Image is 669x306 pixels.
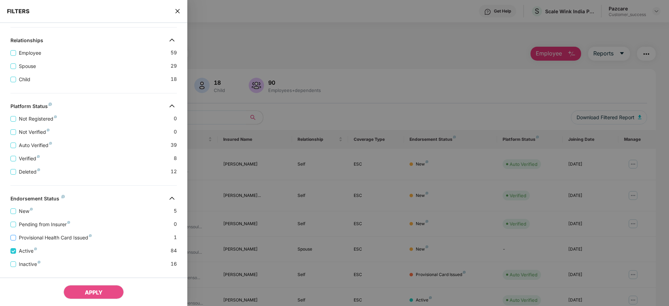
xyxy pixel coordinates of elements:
[30,208,33,211] img: svg+xml;base64,PHN2ZyB4bWxucz0iaHR0cDovL3d3dy53My5vcmcvMjAwMC9zdmciIHdpZHRoPSI4IiBoZWlnaHQ9IjgiIH...
[89,234,92,237] img: svg+xml;base64,PHN2ZyB4bWxucz0iaHR0cDovL3d3dy53My5vcmcvMjAwMC9zdmciIHdpZHRoPSI4IiBoZWlnaHQ9IjgiIH...
[166,35,178,46] img: svg+xml;base64,PHN2ZyB4bWxucz0iaHR0cDovL3d3dy53My5vcmcvMjAwMC9zdmciIHdpZHRoPSIzMiIgaGVpZ2h0PSIzMi...
[174,128,177,136] span: 0
[171,75,177,83] span: 18
[16,128,52,136] span: Not Verified
[16,49,44,57] span: Employee
[171,247,177,255] span: 84
[16,115,60,123] span: Not Registered
[37,168,40,171] img: svg+xml;base64,PHN2ZyB4bWxucz0iaHR0cDovL3d3dy53My5vcmcvMjAwMC9zdmciIHdpZHRoPSI4IiBoZWlnaHQ9IjgiIH...
[174,207,177,215] span: 5
[171,260,177,268] span: 16
[34,247,37,250] img: svg+xml;base64,PHN2ZyB4bWxucz0iaHR0cDovL3d3dy53My5vcmcvMjAwMC9zdmciIHdpZHRoPSI4IiBoZWlnaHQ9IjgiIH...
[49,142,52,145] img: svg+xml;base64,PHN2ZyB4bWxucz0iaHR0cDovL3d3dy53My5vcmcvMjAwMC9zdmciIHdpZHRoPSI4IiBoZWlnaHQ9IjgiIH...
[175,8,180,15] span: close
[166,100,178,112] img: svg+xml;base64,PHN2ZyB4bWxucz0iaHR0cDovL3d3dy53My5vcmcvMjAwMC9zdmciIHdpZHRoPSIzMiIgaGVpZ2h0PSIzMi...
[166,193,178,204] img: svg+xml;base64,PHN2ZyB4bWxucz0iaHR0cDovL3d3dy53My5vcmcvMjAwMC9zdmciIHdpZHRoPSIzMiIgaGVpZ2h0PSIzMi...
[61,195,65,198] img: svg+xml;base64,PHN2ZyB4bWxucz0iaHR0cDovL3d3dy53My5vcmcvMjAwMC9zdmciIHdpZHRoPSI4IiBoZWlnaHQ9IjgiIH...
[85,289,103,296] span: APPLY
[10,103,52,112] div: Platform Status
[174,220,177,228] span: 0
[16,76,33,83] span: Child
[10,37,43,46] div: Relationships
[171,62,177,70] span: 29
[48,102,52,106] img: svg+xml;base64,PHN2ZyB4bWxucz0iaHR0cDovL3d3dy53My5vcmcvMjAwMC9zdmciIHdpZHRoPSI4IiBoZWlnaHQ9IjgiIH...
[171,168,177,176] span: 12
[7,8,30,15] span: FILTERS
[16,260,43,268] span: Inactive
[174,115,177,123] span: 0
[16,168,43,176] span: Deleted
[67,221,70,224] img: svg+xml;base64,PHN2ZyB4bWxucz0iaHR0cDovL3d3dy53My5vcmcvMjAwMC9zdmciIHdpZHRoPSI4IiBoZWlnaHQ9IjgiIH...
[16,221,73,228] span: Pending from Insurer
[171,141,177,149] span: 39
[47,129,50,131] img: svg+xml;base64,PHN2ZyB4bWxucz0iaHR0cDovL3d3dy53My5vcmcvMjAwMC9zdmciIHdpZHRoPSI4IiBoZWlnaHQ9IjgiIH...
[54,115,57,118] img: svg+xml;base64,PHN2ZyB4bWxucz0iaHR0cDovL3d3dy53My5vcmcvMjAwMC9zdmciIHdpZHRoPSI4IiBoZWlnaHQ9IjgiIH...
[10,196,65,204] div: Endorsement Status
[171,49,177,57] span: 59
[16,207,36,215] span: New
[16,62,39,70] span: Spouse
[16,141,55,149] span: Auto Verified
[38,261,40,263] img: svg+xml;base64,PHN2ZyB4bWxucz0iaHR0cDovL3d3dy53My5vcmcvMjAwMC9zdmciIHdpZHRoPSI4IiBoZWlnaHQ9IjgiIH...
[16,234,95,242] span: Provisional Health Card Issued
[16,155,43,162] span: Verified
[174,234,177,242] span: 1
[63,285,124,299] button: APPLY
[16,247,40,255] span: Active
[174,154,177,162] span: 8
[37,155,40,158] img: svg+xml;base64,PHN2ZyB4bWxucz0iaHR0cDovL3d3dy53My5vcmcvMjAwMC9zdmciIHdpZHRoPSI4IiBoZWlnaHQ9IjgiIH...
